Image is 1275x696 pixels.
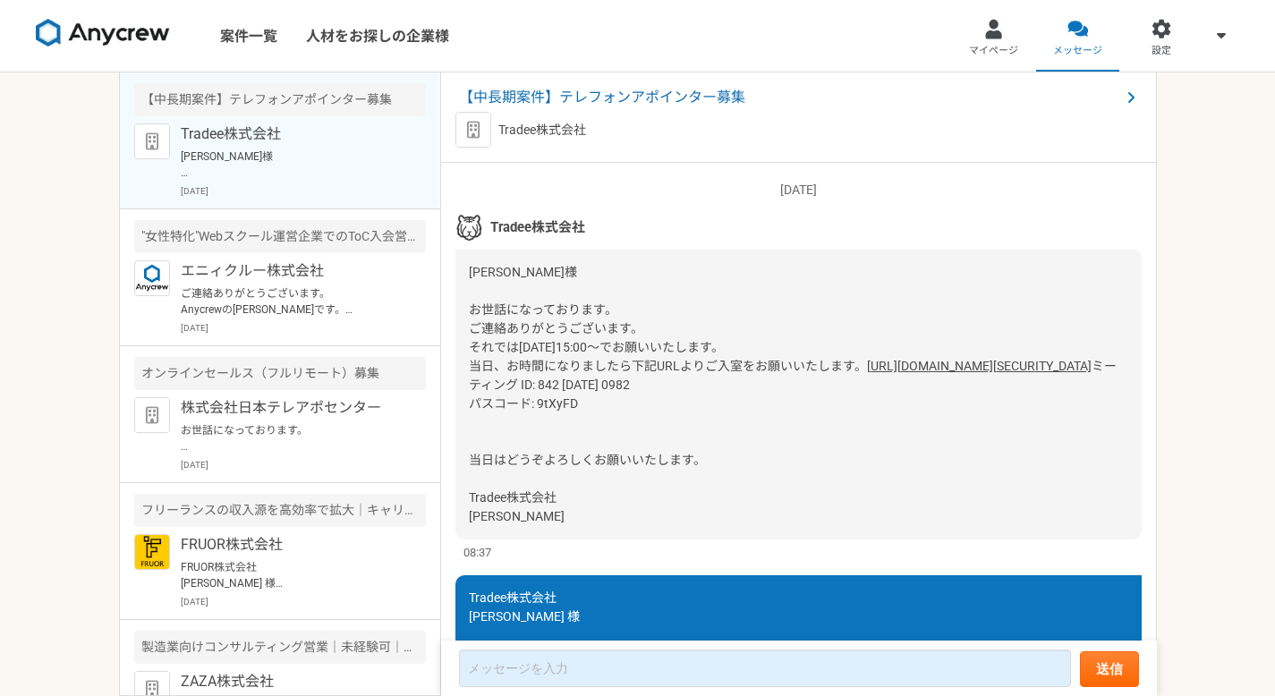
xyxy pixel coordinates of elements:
[1053,44,1102,58] span: メッセージ
[469,265,867,373] span: [PERSON_NAME]様 お世話になっております。 ご連絡ありがとうございます。 それでは[DATE]15:00〜でお願いいたします。 当日、お時間になりましたら下記URLよりご入室をお願い...
[181,149,402,181] p: [PERSON_NAME]様 お世話になっております。 ご連絡ありがとうございます。 念の為確認です。 会社名が後ろについているのが2つめでしょうか？ 二つともお名前が入っているものでしたのでご...
[181,397,402,419] p: 株式会社日本テレアポセンター
[134,534,170,570] img: FRUOR%E3%83%AD%E3%82%B3%E3%82%99.png
[181,285,402,318] p: ご連絡ありがとうございます。 Anycrewの[PERSON_NAME]です。 それでは一度オンラインにて、クライアント様の情報や、現在のご状況などヒアリングさせていただければと思いますので下記...
[455,214,482,241] img: %E3%82%B9%E3%82%AF%E3%83%AA%E3%83%BC%E3%83%B3%E3%82%B7%E3%83%A7%E3%83%83%E3%83%88_2025-02-06_21.3...
[181,123,402,145] p: Tradee株式会社
[469,359,1117,523] span: ミーティング ID: 842 [DATE] 0982 パスコード: 9tXyFD 当日はどうぞよろしくお願いいたします。 Tradee株式会社 [PERSON_NAME]
[134,260,170,296] img: logo_text_blue_01.png
[134,220,426,253] div: "女性特化"Webスクール運営企業でのToC入会営業（フルリモート可）
[969,44,1018,58] span: マイページ
[498,121,586,140] p: Tradee株式会社
[1152,44,1171,58] span: 設定
[181,321,426,335] p: [DATE]
[181,184,426,198] p: [DATE]
[459,87,1120,108] span: 【中長期案件】テレフォンアポインター募集
[134,397,170,433] img: default_org_logo-42cde973f59100197ec2c8e796e4974ac8490bb5b08a0eb061ff975e4574aa76.png
[36,19,170,47] img: 8DqYSo04kwAAAAASUVORK5CYII=
[463,544,491,561] span: 08:37
[181,422,402,454] p: お世話になっております。 プロフィール拝見してとても魅力的なご経歴で、 ぜひ一度、弊社面談をお願いできないでしょうか？ [URL][DOMAIN_NAME][DOMAIN_NAME] 当社ですが...
[134,357,426,390] div: オンラインセールス（フルリモート）募集
[1080,651,1139,687] button: 送信
[134,494,426,527] div: フリーランスの収入源を高効率で拡大｜キャリアアドバイザー（完全リモート）
[455,112,491,148] img: default_org_logo-42cde973f59100197ec2c8e796e4974ac8490bb5b08a0eb061ff975e4574aa76.png
[181,458,426,471] p: [DATE]
[181,671,402,692] p: ZAZA株式会社
[867,359,1092,373] a: [URL][DOMAIN_NAME][SECURITY_DATA]
[181,534,402,556] p: FRUOR株式会社
[134,631,426,664] div: 製造業向けコンサルティング営業｜未経験可｜法人営業としてキャリアアップしたい方
[181,595,426,608] p: [DATE]
[134,123,170,159] img: default_org_logo-42cde973f59100197ec2c8e796e4974ac8490bb5b08a0eb061ff975e4574aa76.png
[455,181,1142,199] p: [DATE]
[181,559,402,591] p: FRUOR株式会社 [PERSON_NAME] 様 お世話になっております。 オンライン面談について、ご共有いただきありがとうございます。 TimeRexにてご予約をさせていただきました。 当日...
[490,217,585,237] span: Tradee株式会社
[134,83,426,116] div: 【中長期案件】テレフォンアポインター募集
[181,260,402,282] p: エニィクルー株式会社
